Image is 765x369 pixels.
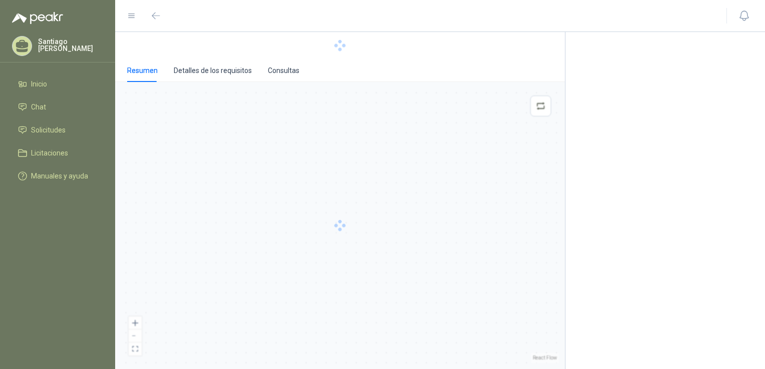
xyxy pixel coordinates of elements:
div: Resumen [127,65,158,76]
div: Consultas [268,65,299,76]
a: Chat [12,97,103,116]
a: Manuales y ayuda [12,166,103,185]
a: Solicitudes [12,120,103,139]
span: Solicitudes [31,124,66,135]
a: Licitaciones [12,143,103,162]
a: Inicio [12,74,103,93]
span: Chat [31,101,46,112]
span: Inicio [31,78,47,89]
div: Detalles de los requisitos [174,65,252,76]
span: Licitaciones [31,147,68,158]
p: Santiago [PERSON_NAME] [38,38,103,52]
span: Manuales y ayuda [31,170,88,181]
img: Logo peakr [12,12,63,24]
